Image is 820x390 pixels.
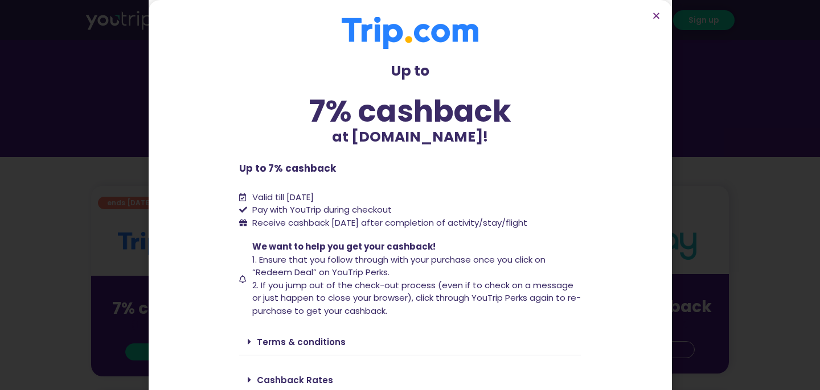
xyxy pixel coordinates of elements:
[252,240,436,252] span: We want to help you get your cashback!
[239,96,581,126] div: 7% cashback
[252,254,546,279] span: 1. Ensure that you follow through with your purchase once you click on “Redeem Deal” on YouTrip P...
[239,126,581,148] p: at [DOMAIN_NAME]!
[239,60,581,82] p: Up to
[249,204,392,217] span: Pay with YouTrip during checkout
[257,336,346,348] a: Terms & conditions
[257,374,333,386] a: Cashback Rates
[239,161,336,175] b: Up to 7% cashback
[239,329,581,355] div: Terms & conditions
[252,217,527,229] span: Receive cashback [DATE] after completion of activity/stay/flight
[652,11,661,20] a: Close
[252,279,581,317] span: 2. If you jump out of the check-out process (even if to check on a message or just happen to clos...
[252,191,314,203] span: Valid till [DATE]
